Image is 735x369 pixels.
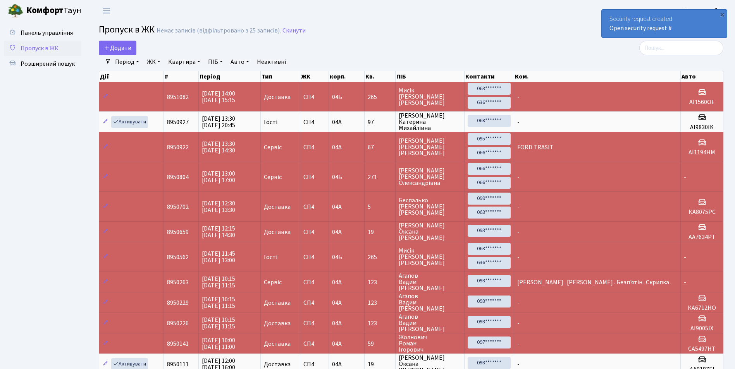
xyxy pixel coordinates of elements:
span: - [517,93,520,101]
span: Беспалько [PERSON_NAME] [PERSON_NAME] [399,197,461,216]
span: [DATE] 10:15 [DATE] 11:15 [202,275,235,290]
span: 04Б [332,173,342,181]
a: Квартира [165,55,203,68]
span: 04А [332,278,342,287]
span: 8950141 [167,340,189,348]
a: Неактивні [254,55,289,68]
span: [DATE] 10:15 [DATE] 11:15 [202,295,235,310]
span: [PERSON_NAME] [PERSON_NAME] Олександрівна [399,167,461,186]
span: Доставка [264,94,291,100]
span: - [517,299,520,307]
span: Додати [104,44,131,52]
span: СП4 [303,361,325,367]
th: ПІБ [396,71,465,82]
h5: AI9830IK [684,124,720,131]
span: СП4 [303,94,325,100]
span: - [517,118,520,126]
span: 67 [368,144,392,150]
span: 8950659 [167,228,189,236]
span: 8950702 [167,203,189,211]
span: 8951082 [167,93,189,101]
span: СП4 [303,254,325,260]
span: Доставка [264,300,291,306]
span: Мисік [PERSON_NAME] [PERSON_NAME] [399,87,461,106]
span: [DATE] 11:45 [DATE] 13:00 [202,249,235,265]
th: Авто [681,71,723,82]
span: СП4 [303,320,325,326]
span: Агапов Вадим [PERSON_NAME] [399,273,461,291]
span: 8950922 [167,143,189,152]
a: ПІБ [205,55,226,68]
span: Сервіс [264,279,282,285]
span: 271 [368,174,392,180]
span: 8950927 [167,118,189,126]
span: 97 [368,119,392,125]
b: Комфорт [26,4,64,17]
span: Розширений пошук [21,60,75,68]
th: Тип [261,71,301,82]
span: - [684,173,686,181]
span: 123 [368,279,392,285]
span: - [517,253,520,261]
a: Активувати [111,116,148,128]
span: СП4 [303,229,325,235]
span: 123 [368,320,392,326]
span: 8950226 [167,319,189,328]
span: СП4 [303,119,325,125]
div: Security request created [602,10,727,38]
span: СП4 [303,341,325,347]
span: Таун [26,4,81,17]
span: [DATE] 13:30 [DATE] 20:45 [202,114,235,130]
a: ЖК [144,55,164,68]
span: [DATE] 10:00 [DATE] 11:00 [202,336,235,351]
span: 04А [332,143,342,152]
span: [DATE] 12:30 [DATE] 13:30 [202,199,235,214]
span: [DATE] 10:15 [DATE] 11:15 [202,316,235,331]
span: 59 [368,341,392,347]
span: 04А [332,299,342,307]
a: Розширений пошук [4,56,81,72]
h5: АА7634РТ [684,234,720,241]
h5: СА5497НТ [684,345,720,353]
span: 04А [332,360,342,369]
span: - [517,173,520,181]
span: [DATE] 14:00 [DATE] 15:15 [202,89,235,104]
th: Контакти [465,71,514,82]
span: Доставка [264,361,291,367]
a: Консьєрж б. 4. [683,6,726,15]
span: 04А [332,228,342,236]
h5: АІ1194НМ [684,149,720,156]
span: Жолнович Роман Ігорович [399,334,461,353]
a: Авто [227,55,252,68]
span: 123 [368,300,392,306]
span: [DATE] 13:30 [DATE] 14:30 [202,140,235,155]
h5: АІ1560ОЕ [684,99,720,106]
span: СП4 [303,144,325,150]
span: 8950263 [167,278,189,287]
span: - [517,319,520,328]
span: 04Б [332,253,342,261]
span: 8950229 [167,299,189,307]
span: [PERSON_NAME] Катерина Михайлівна [399,113,461,131]
a: Скинути [282,27,306,34]
th: Дії [99,71,164,82]
th: Кв. [365,71,396,82]
span: - [517,360,520,369]
span: 8950804 [167,173,189,181]
span: Мисік [PERSON_NAME] [PERSON_NAME] [399,248,461,266]
span: [PERSON_NAME] . [PERSON_NAME] . Безп'ятін . Скрипка . [517,278,671,287]
span: 04А [332,203,342,211]
a: Період [112,55,142,68]
span: - [517,228,520,236]
span: Агапов Вадим [PERSON_NAME] [399,314,461,332]
span: [DATE] 13:00 [DATE] 17:00 [202,169,235,184]
th: ЖК [300,71,329,82]
span: Агапов Вадим [PERSON_NAME] [399,293,461,312]
span: СП4 [303,279,325,285]
span: 265 [368,254,392,260]
span: Доставка [264,204,291,210]
span: 19 [368,229,392,235]
span: 04А [332,319,342,328]
a: Додати [99,41,136,55]
input: Пошук... [639,41,723,55]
